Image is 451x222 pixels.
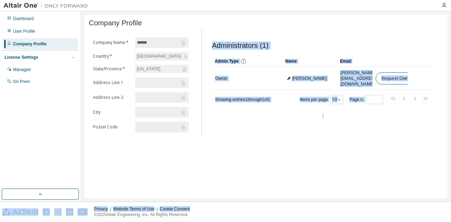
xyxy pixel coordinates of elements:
[340,70,378,87] span: [PERSON_NAME][EMAIL_ADDRESS][DOMAIN_NAME]
[340,56,370,67] div: Email
[285,56,335,67] div: Name
[135,65,188,73] div: [US_STATE]
[215,97,270,102] span: Showing entries 1 through 1 of 1
[13,67,31,72] div: Managed
[136,52,182,60] div: [GEOGRAPHIC_DATA]
[54,208,62,216] img: instagram.svg
[89,19,142,27] span: Company Profile
[292,76,327,81] span: [PERSON_NAME]
[43,208,50,216] img: facebook.svg
[13,41,47,47] div: Company Profile
[13,16,34,21] div: Dashboard
[94,212,194,218] p: © 2025 Altair Engineering, Inc. All Rights Reserved.
[13,28,35,34] div: User Profile
[135,52,188,61] div: [GEOGRAPHIC_DATA]
[215,76,228,81] span: Owner
[93,109,131,115] label: City
[66,208,73,216] img: linkedin.svg
[78,208,88,216] img: youtube.svg
[300,95,343,104] span: Items per page
[93,95,131,100] label: Address Line 2
[215,59,239,64] span: Admin Type
[93,80,131,85] label: Address Line 1
[4,2,92,9] img: Altair One
[13,79,30,84] div: On Prem
[113,206,160,212] div: Website Terms of Use
[350,95,383,104] span: Page n.
[93,124,131,130] label: Postal Code
[212,42,269,50] span: Administrators (1)
[5,55,38,60] div: License Settings
[93,66,131,72] label: State/Province
[2,208,38,216] img: altair_logo.svg
[136,65,161,73] div: [US_STATE]
[376,72,435,84] button: Request Owner Change
[93,53,131,59] label: Country
[332,97,341,102] button: 10
[94,206,113,212] div: Privacy
[93,40,131,45] label: Company Name
[160,206,194,212] div: Cookie Consent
